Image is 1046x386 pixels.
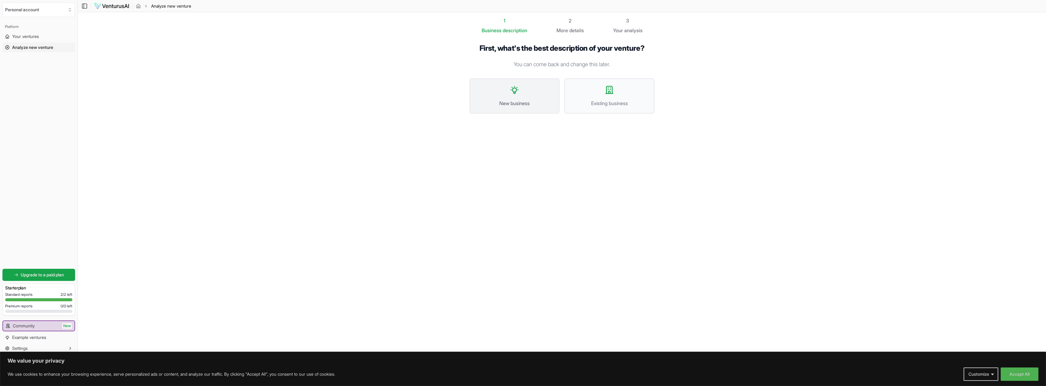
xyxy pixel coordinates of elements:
[564,78,654,114] button: Existing business
[94,2,130,10] img: logo
[613,17,642,24] div: 3
[476,100,553,107] span: New business
[482,17,527,24] div: 1
[151,3,191,9] span: Analyze new venture
[5,285,72,291] h3: Starter plan
[12,44,53,50] span: Analyze new venture
[2,333,75,342] a: Example ventures
[482,27,501,34] span: Business
[8,357,1038,364] p: We value your privacy
[136,3,191,9] nav: breadcrumb
[1001,367,1038,381] button: Accept All
[556,27,568,34] span: More
[8,371,335,378] p: We use cookies to enhance your browsing experience, serve personalized ads or content, and analyz...
[624,27,642,33] span: analysis
[571,100,648,107] span: Existing business
[569,27,584,33] span: details
[2,269,75,281] a: Upgrade to a paid plan
[503,27,527,33] span: description
[61,292,72,297] span: 2 / 2 left
[62,323,72,329] span: New
[5,304,33,309] span: Premium reports
[3,321,74,331] a: CommunityNew
[12,334,46,340] span: Example ventures
[21,272,64,278] span: Upgrade to a paid plan
[469,60,654,69] p: You can come back and change this later.
[2,43,75,52] a: Analyze new venture
[2,22,75,32] div: Platform
[13,323,35,329] span: Community
[469,44,654,53] h1: First, what's the best description of your venture?
[61,304,72,309] span: 0 / 0 left
[5,292,33,297] span: Standard reports
[2,32,75,41] a: Your ventures
[964,367,998,381] button: Customize
[2,343,75,353] button: Settings
[556,17,584,24] div: 2
[12,345,28,351] span: Settings
[12,33,39,39] span: Your ventures
[2,2,75,17] button: Select an organization
[469,78,559,114] button: New business
[613,27,623,34] span: Your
